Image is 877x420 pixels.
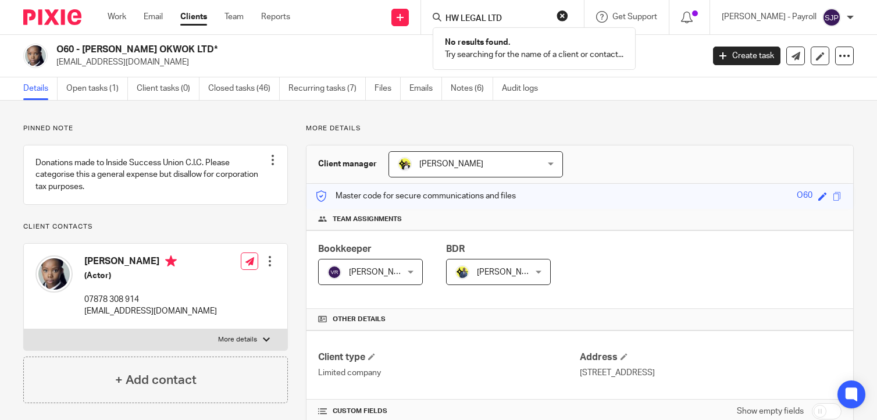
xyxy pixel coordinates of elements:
h4: CUSTOM FIELDS [318,407,580,416]
input: Search [444,14,549,24]
a: Files [375,77,401,100]
span: Get Support [612,13,657,21]
img: svg%3E [822,8,841,27]
span: [PERSON_NAME] [349,268,413,276]
i: Primary [165,255,177,267]
span: Bookkeeper [318,244,372,254]
h3: Client manager [318,158,377,170]
span: BDR [446,244,465,254]
a: Email [144,11,163,23]
a: Details [23,77,58,100]
a: Reports [261,11,290,23]
p: [STREET_ADDRESS] [580,367,842,379]
span: Team assignments [333,215,402,224]
p: [EMAIL_ADDRESS][DOMAIN_NAME] [84,305,217,317]
img: svg%3E [327,265,341,279]
h5: (Actor) [84,270,217,282]
label: Show empty fields [737,405,804,417]
div: O60 [797,190,812,203]
img: Dennis-Starbridge.jpg [455,265,469,279]
h4: Client type [318,351,580,364]
p: More details [306,124,854,133]
span: [PERSON_NAME] [419,160,483,168]
p: More details [218,335,257,344]
a: Client tasks (0) [137,77,199,100]
p: [EMAIL_ADDRESS][DOMAIN_NAME] [56,56,696,68]
button: Clear [557,10,568,22]
a: Team [224,11,244,23]
img: Shaniqua%20Okwok.jpg [23,44,48,68]
a: Work [108,11,126,23]
p: 07878 308 914 [84,294,217,305]
h4: + Add contact [115,371,197,389]
img: Pixie [23,9,81,25]
a: Clients [180,11,207,23]
img: Shaniqua%20Okwok.jpg [35,255,73,293]
p: [PERSON_NAME] - Payroll [722,11,817,23]
p: Client contacts [23,222,288,232]
a: Emails [409,77,442,100]
p: Master code for secure communications and files [315,190,516,202]
a: Recurring tasks (7) [288,77,366,100]
h4: Address [580,351,842,364]
p: Limited company [318,367,580,379]
h2: O60 - [PERSON_NAME] OKWOK LTD* [56,44,568,56]
a: Open tasks (1) [66,77,128,100]
a: Audit logs [502,77,547,100]
a: Notes (6) [451,77,493,100]
img: Carine-Starbridge.jpg [398,157,412,171]
a: Closed tasks (46) [208,77,280,100]
h4: [PERSON_NAME] [84,255,217,270]
span: [PERSON_NAME] [477,268,541,276]
a: Create task [713,47,780,65]
p: Pinned note [23,124,288,133]
span: Other details [333,315,386,324]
